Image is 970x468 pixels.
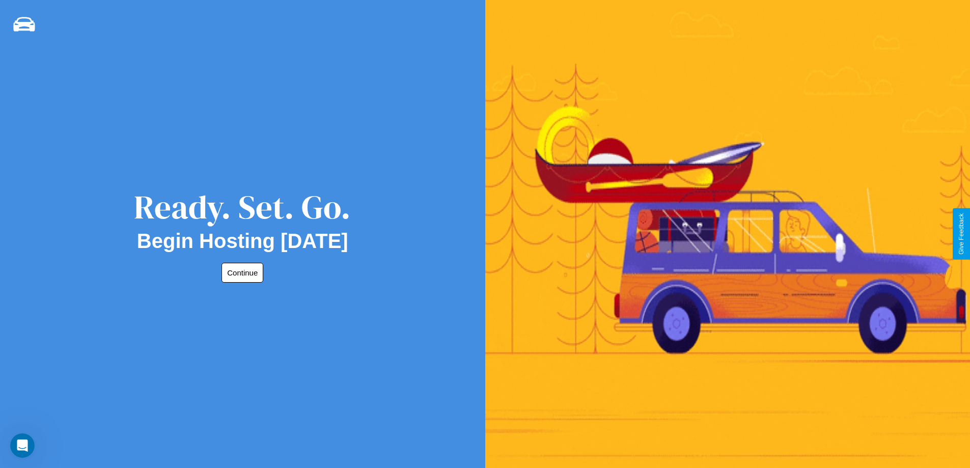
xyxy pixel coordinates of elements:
[134,184,351,230] div: Ready. Set. Go.
[137,230,348,253] h2: Begin Hosting [DATE]
[958,213,965,255] div: Give Feedback
[221,263,263,283] button: Continue
[10,433,35,458] iframe: Intercom live chat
